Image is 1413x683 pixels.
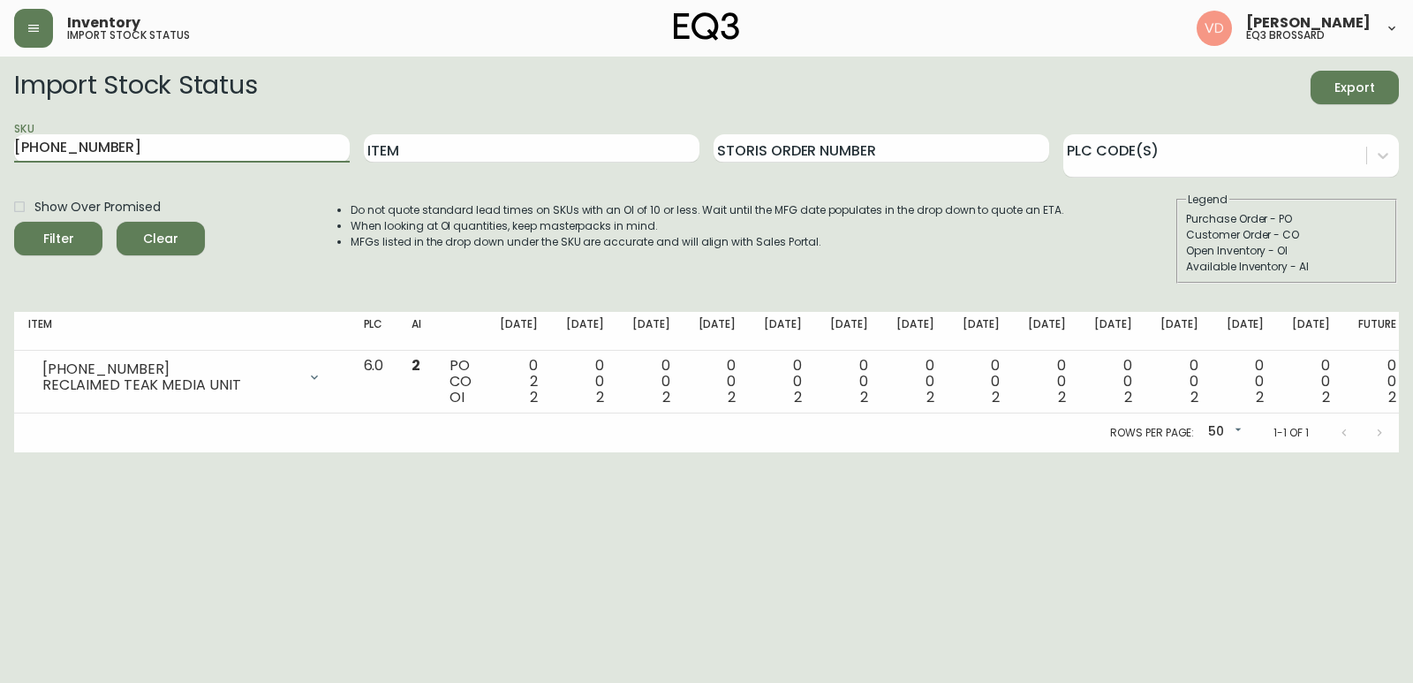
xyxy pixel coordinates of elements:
th: [DATE] [486,312,552,351]
div: Purchase Order - PO [1186,211,1387,227]
li: When looking at OI quantities, keep masterpacks in mind. [351,218,1064,234]
th: [DATE] [750,312,816,351]
span: OI [450,387,465,407]
div: Customer Order - CO [1186,227,1387,243]
th: [DATE] [1014,312,1080,351]
span: Show Over Promised [34,198,161,216]
span: 2 [728,387,736,407]
div: 0 0 [896,358,934,406]
button: Clear [117,222,205,255]
span: 2 [992,387,1000,407]
div: 0 0 [1094,358,1132,406]
span: 2 [860,387,868,407]
div: Open Inventory - OI [1186,243,1387,259]
th: [DATE] [816,312,882,351]
h5: import stock status [67,30,190,41]
div: 0 0 [699,358,737,406]
th: [DATE] [1278,312,1344,351]
th: [DATE] [552,312,618,351]
th: PLC [350,312,398,351]
th: Future [1344,312,1410,351]
th: [DATE] [618,312,684,351]
span: 2 [794,387,802,407]
div: 50 [1201,418,1245,447]
th: [DATE] [1080,312,1146,351]
td: 6.0 [350,351,398,414]
th: AI [397,312,435,351]
span: 2 [1124,387,1132,407]
span: Clear [131,228,191,250]
span: 2 [1190,387,1198,407]
span: 2 [662,387,670,407]
div: Filter [43,228,74,250]
span: 2 [926,387,934,407]
span: [PERSON_NAME] [1246,16,1371,30]
th: Item [14,312,350,351]
div: 0 0 [830,358,868,406]
legend: Legend [1186,192,1229,208]
h2: Import Stock Status [14,71,257,104]
span: Inventory [67,16,140,30]
span: 2 [1322,387,1330,407]
span: 2 [412,355,420,376]
div: 0 2 [500,358,538,406]
th: [DATE] [1213,312,1279,351]
img: logo [674,12,739,41]
h5: eq3 brossard [1246,30,1325,41]
th: [DATE] [1146,312,1213,351]
div: Available Inventory - AI [1186,259,1387,275]
div: 0 0 [963,358,1001,406]
li: MFGs listed in the drop down under the SKU are accurate and will align with Sales Portal. [351,234,1064,250]
img: 34cbe8de67806989076631741e6a7c6b [1197,11,1232,46]
button: Filter [14,222,102,255]
div: 0 0 [1160,358,1198,406]
button: Export [1311,71,1399,104]
div: 0 0 [566,358,604,406]
div: PO CO [450,358,472,406]
th: [DATE] [684,312,751,351]
div: [PHONE_NUMBER]RECLAIMED TEAK MEDIA UNIT [28,358,336,397]
span: 2 [1388,387,1396,407]
span: 2 [1256,387,1264,407]
span: 2 [530,387,538,407]
th: [DATE] [948,312,1015,351]
div: [PHONE_NUMBER] [42,361,297,377]
div: RECLAIMED TEAK MEDIA UNIT [42,377,297,393]
span: 2 [596,387,604,407]
div: 0 0 [1292,358,1330,406]
p: 1-1 of 1 [1273,425,1309,441]
span: 2 [1058,387,1066,407]
div: 0 0 [632,358,670,406]
div: 0 0 [1227,358,1265,406]
th: [DATE] [882,312,948,351]
span: Export [1325,77,1385,99]
li: Do not quote standard lead times on SKUs with an OI of 10 or less. Wait until the MFG date popula... [351,202,1064,218]
div: 0 0 [1028,358,1066,406]
p: Rows per page: [1110,425,1194,441]
div: 0 0 [764,358,802,406]
div: 0 0 [1358,358,1396,406]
